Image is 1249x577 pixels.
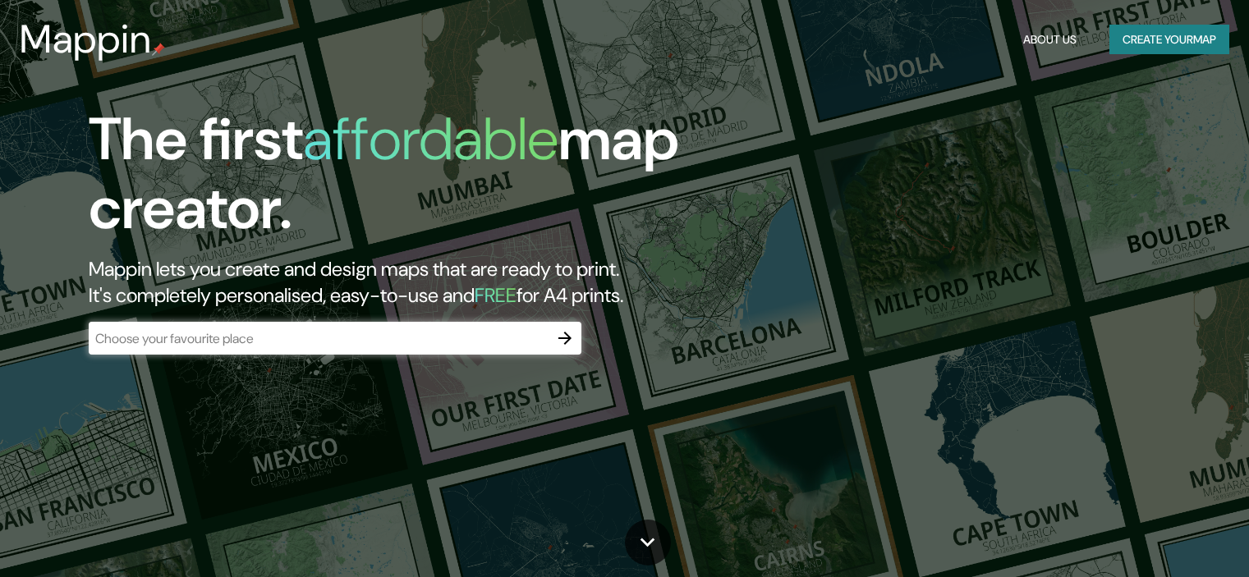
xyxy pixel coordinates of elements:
img: mappin-pin [152,43,165,56]
h1: affordable [303,101,558,177]
h1: The first map creator. [89,105,714,256]
h2: Mappin lets you create and design maps that are ready to print. It's completely personalised, eas... [89,256,714,309]
input: Choose your favourite place [89,329,549,348]
h5: FREE [475,282,517,308]
h3: Mappin [20,16,152,62]
button: About Us [1017,25,1083,55]
button: Create yourmap [1109,25,1229,55]
iframe: Help widget launcher [1103,513,1231,559]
